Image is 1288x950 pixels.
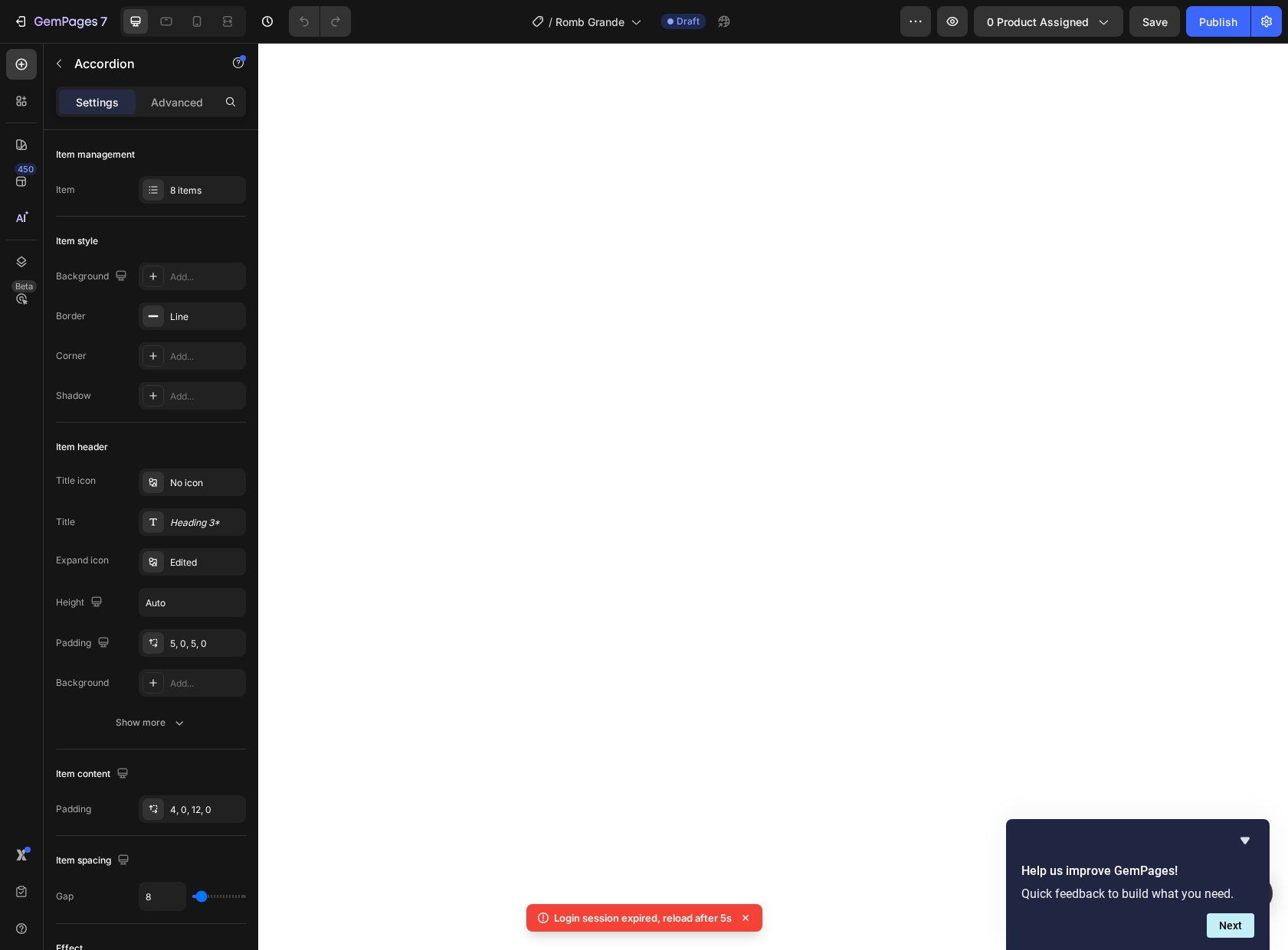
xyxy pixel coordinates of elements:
span: / [549,14,552,30]
div: Help us improve GemPages! [1021,831,1254,938]
span: Save [1142,15,1168,28]
input: Auto [139,589,245,616]
div: Expand icon [56,553,109,567]
div: Item style [56,234,98,248]
div: Show more [116,715,187,730]
button: Show more [56,709,246,736]
div: Background [56,676,109,690]
div: Item spacing [56,850,133,871]
div: Beta [11,280,37,292]
div: Padding [56,802,91,816]
div: Add... [170,677,242,690]
span: Draft [677,15,700,28]
div: Height [56,593,106,613]
div: Add... [170,390,242,403]
div: Border [56,309,86,323]
div: Add... [170,270,242,284]
div: Corner [56,349,87,363]
p: Login session expired, reload after 5s [554,910,732,926]
div: Heading 3* [170,516,242,530]
button: 0 product assigned [974,6,1123,37]
div: Shadow [56,389,91,403]
input: Auto [139,883,185,910]
p: 7 [100,12,107,31]
div: Item management [56,148,135,162]
div: Padding [56,633,113,654]
div: Edited [170,556,242,570]
button: Next question [1207,913,1254,938]
span: Romb Grande [556,14,624,30]
button: 7 [6,6,114,37]
div: Undo/Redo [289,6,351,37]
button: Publish [1186,6,1250,37]
button: Hide survey [1236,831,1254,850]
div: Item header [56,440,108,454]
div: 4, 0, 12, 0 [170,803,242,817]
div: Title [56,515,75,529]
div: Item [56,183,75,197]
div: Add... [170,350,242,364]
div: 5, 0, 5, 0 [170,637,242,651]
div: No icon [170,476,242,490]
h2: Help us improve GemPages! [1021,862,1254,880]
div: Gap [56,890,74,903]
p: Advanced [151,94,203,110]
div: Publish [1199,14,1237,30]
div: Background [56,266,130,287]
div: 450 [15,163,37,175]
div: 8 items [170,184,242,198]
button: Save [1129,6,1180,37]
div: Line [170,310,242,324]
p: Quick feedback to build what you need. [1021,886,1254,901]
span: 0 product assigned [987,14,1089,30]
p: Accordion [74,54,205,73]
iframe: Design area [258,43,1288,950]
p: Settings [76,94,119,110]
div: Title icon [56,474,96,488]
div: Item content [56,764,132,785]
